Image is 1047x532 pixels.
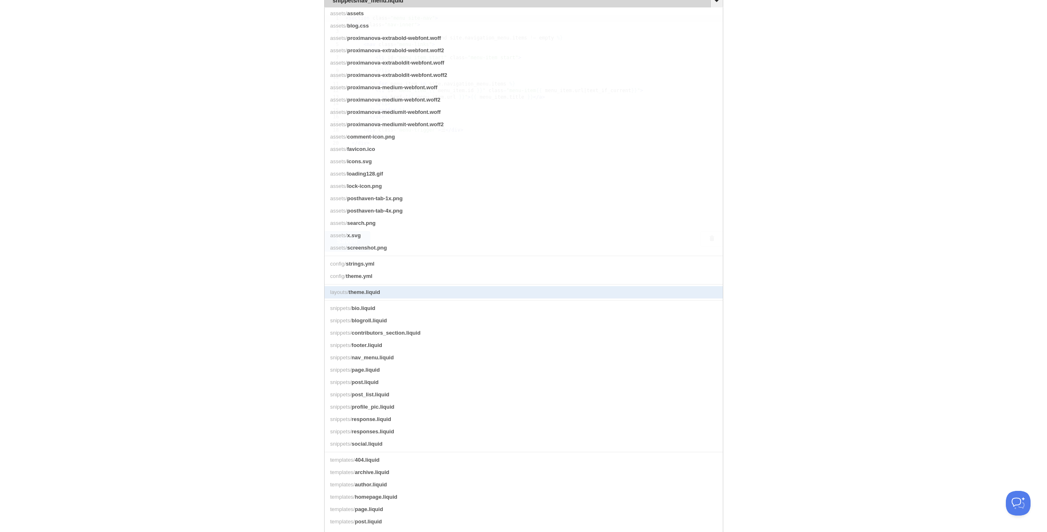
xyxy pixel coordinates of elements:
a: snippets/responses.liquid [325,426,723,438]
span: snippets/ [330,416,352,422]
span: snippets/ [330,404,352,410]
span: social.liquid [352,441,383,447]
a: assets/proximanova-extraboldit-webfont.woff2 [325,69,723,81]
span: favicon.ico [347,146,375,152]
span: templates/ [330,506,355,512]
span: assets/ [330,171,347,177]
span: assets/ [330,109,347,115]
span: theme.yml [346,273,372,279]
span: assets/ [330,84,347,90]
span: author.liquid [355,481,387,488]
span: assets/ [330,10,347,16]
span: snippets/ [330,428,352,435]
span: responses.liquid [352,428,394,435]
a: snippets/nav_menu.liquid [325,352,723,364]
span: snippets/ [330,317,352,324]
span: proximanova-extrabold-webfont.woff2 [347,47,444,53]
span: screenshot.png [347,245,387,251]
a: snippets/bio.liquid [325,302,723,315]
span: footer.liquid [352,342,382,348]
span: assets/ [330,245,347,251]
a: assets/posthaven-tab-1x.png [325,192,723,205]
span: snippets/ [330,342,352,348]
a: assets/proximanova-mediumit-webfont.woff2 [325,118,723,131]
a: templates/post.liquid [325,516,723,528]
span: assets/ [330,134,347,140]
span: posthaven-tab-1x.png [347,195,403,201]
a: templates/archive.liquid [325,466,723,479]
span: templates/ [330,494,355,500]
span: assets/ [330,97,347,103]
a: assets/assets [325,7,723,20]
a: assets/favicon.ico [325,143,723,155]
span: icons.svg [347,158,372,164]
a: snippets/post_list.liquid [325,389,723,401]
a: assets/posthaven-tab-4x.png [325,205,723,217]
span: proximanova-extrabold-webfont.woff [347,35,441,41]
a: snippets/social.liquid [325,438,723,450]
a: snippets/profile_pic.liquid [325,401,723,413]
span: proximanova-mediumit-webfont.woff [347,109,441,115]
span: proximanova-extraboldit-webfont.woff [347,60,444,66]
span: assets/ [330,47,347,53]
span: snippets/ [330,354,352,361]
a: assets/icons.svg [325,155,723,168]
a: assets/search.png [325,217,723,229]
span: contributors_section.liquid [352,330,421,336]
span: assets/ [330,208,347,214]
span: assets/ [330,121,347,127]
span: snippets/ [330,441,352,447]
span: loading128.gif [347,171,383,177]
span: theme.liquid [348,289,380,295]
a: snippets/footer.liquid [325,339,723,352]
span: strings.yml [346,261,374,267]
span: templates/ [330,469,355,475]
a: templates/404.liquid [325,454,723,466]
span: response.liquid [352,416,391,422]
span: proximanova-medium-webfont.woff2 [347,97,441,103]
a: assets/proximanova-mediumit-webfont.woff [325,106,723,118]
a: assets/proximanova-extraboldit-webfont.woff [325,57,723,69]
a: assets/proximanova-medium-webfont.woff [325,81,723,94]
span: assets/ [330,60,347,66]
span: config/ [330,261,346,267]
span: bio.liquid [352,305,376,311]
span: config/ [330,273,346,279]
span: templates/ [330,457,355,463]
span: assets/ [330,183,347,189]
a: snippets/post.liquid [325,376,723,389]
span: x.svg [347,232,361,238]
span: homepage.liquid [355,494,397,500]
span: assets/ [330,35,347,41]
span: post.liquid [355,518,382,525]
span: comment-icon.png [347,134,395,140]
span: assets/ [330,72,347,78]
a: assets/lock-icon.png [325,180,723,192]
a: config/strings.yml [325,258,723,270]
a: snippets/contributors_section.liquid [325,327,723,339]
a: assets/x.svg [325,229,723,242]
span: assets/ [330,23,347,29]
span: nav_menu.liquid [352,354,394,361]
a: snippets/response.liquid [325,413,723,426]
span: assets/ [330,158,347,164]
span: blog.css [347,23,369,29]
span: snippets/ [330,391,352,398]
a: assets/comment-icon.png [325,131,723,143]
span: assets/ [330,220,347,226]
a: assets/screenshot.png [325,242,723,254]
span: archive.liquid [355,469,389,475]
span: proximanova-extraboldit-webfont.woff2 [347,72,447,78]
span: snippets/ [330,379,352,385]
a: layouts/theme.liquid [325,286,723,298]
span: proximanova-mediumit-webfont.woff2 [347,121,444,127]
span: assets/ [330,146,347,152]
span: proximanova-medium-webfont.woff [347,84,438,90]
span: snippets/ [330,330,352,336]
a: assets/blog.css [325,20,723,32]
a: snippets/blogroll.liquid [325,315,723,327]
a: templates/homepage.liquid [325,491,723,503]
span: post_list.liquid [352,391,390,398]
span: page.liquid [355,506,383,512]
span: post.liquid [352,379,379,385]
